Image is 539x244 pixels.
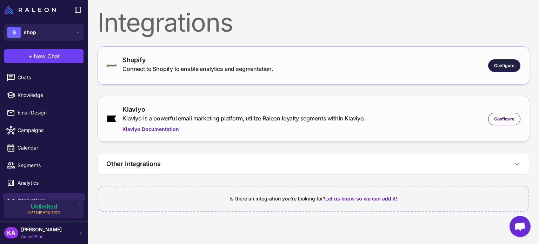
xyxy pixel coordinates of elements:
div: KA [4,227,18,238]
a: Raleon Logo [4,6,59,14]
span: Email Design [18,109,79,117]
h3: Other Integrations [106,159,161,169]
a: Analytics [3,176,85,190]
a: Email Design [3,105,85,120]
div: Klaviyo is a powerful email marketing platform, utilize Raleon loyalty segments within Klaviyo. [122,114,366,123]
span: shop [24,28,36,36]
a: Calendar [3,140,85,155]
a: Klaviyo Documentation [122,125,366,133]
span: [PERSON_NAME] [21,226,62,233]
span: Unlimited [31,204,57,209]
a: Open chat [510,216,531,237]
div: Is there an integration you're looking for? [107,195,520,203]
button: Other Integrations [98,153,529,174]
div: Klaviyo [122,105,366,114]
span: Configure [494,62,514,69]
div: S [7,27,21,38]
span: Configure [494,116,514,122]
span: New Chat [34,52,60,60]
img: Raleon Logo [4,6,56,14]
div: Shopify [122,55,273,65]
button: Sshop [4,24,84,41]
span: Integrations [18,197,79,204]
img: klaviyo.png [106,115,117,123]
a: Chats [3,70,85,85]
span: Calendar [18,144,79,152]
a: Knowledge [3,88,85,103]
span: Analytics [18,179,79,187]
span: + [28,52,32,60]
div: Connect to Shopify to enable analytics and segmentation. [122,65,273,73]
span: Segments [18,161,79,169]
a: Segments [3,158,85,173]
button: +New Chat [4,49,84,63]
span: Campaigns [18,126,79,134]
a: Integrations [3,193,85,208]
span: Let us know so we can add it! [325,196,398,202]
span: Active Plan [21,233,62,240]
span: Chats [18,74,79,81]
a: Campaigns [3,123,85,138]
span: [DATE][DATE] 2025 [27,210,61,215]
span: Knowledge [18,91,79,99]
img: shopify-logo-primary-logo-456baa801ee66a0a435671082365958316831c9960c480451dd0330bcdae304f.svg [106,64,117,67]
div: Integrations [98,10,529,35]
